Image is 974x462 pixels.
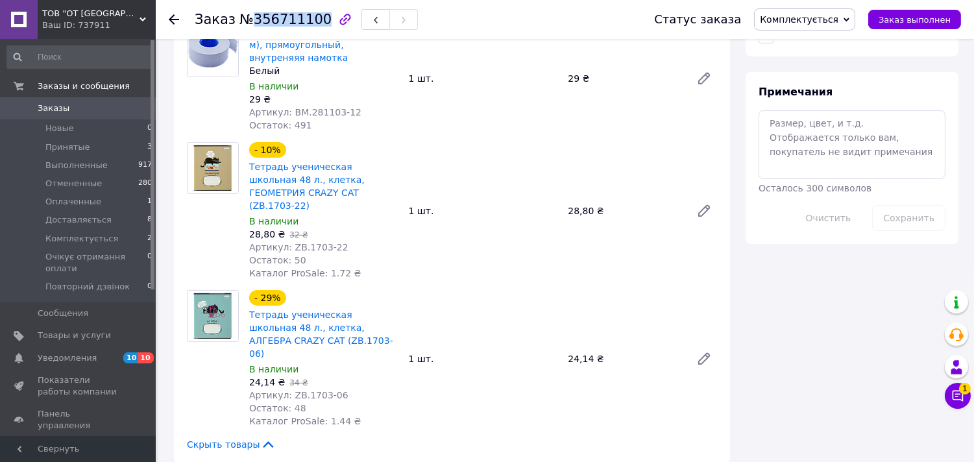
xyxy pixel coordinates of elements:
[147,214,152,226] span: 8
[6,45,153,69] input: Поиск
[404,202,563,220] div: 1 шт.
[759,86,833,98] span: Примечания
[147,123,152,134] span: 0
[147,141,152,153] span: 3
[249,364,298,374] span: В наличии
[188,143,238,193] img: Тетрадь ученическая школьная 48 л., клетка, ГЕОМЕТРИЯ CRAZY CAT (ZB.1703-22)
[945,383,971,409] button: Чат с покупателем1
[38,330,111,341] span: Товары и услуги
[187,438,276,451] span: Скрыть товары
[138,160,152,171] span: 917
[38,80,130,92] span: Заказы и сообщения
[249,162,365,211] a: Тетрадь ученическая школьная 48 л., клетка, ГЕОМЕТРИЯ CRAZY CAT (ZB.1703-22)
[249,142,286,158] div: - 10%
[289,378,308,387] span: 34 ₴
[249,64,398,77] div: Белый
[249,107,361,117] span: Артикул: BM.281103-12
[868,10,961,29] button: Заказ выполнен
[138,178,152,189] span: 280
[123,352,138,363] span: 10
[249,416,361,426] span: Каталог ProSale: 1.44 ₴
[45,160,108,171] span: Выполненные
[188,291,238,341] img: Тетрадь ученическая школьная 48 л., клетка, АЛГЕБРА CRAZY CAT (ZB.1703-06)
[404,69,563,88] div: 1 шт.
[147,196,152,208] span: 1
[691,346,717,372] a: Редактировать
[45,178,102,189] span: Отмененные
[42,8,140,19] span: ТОВ "ОТ УКРАИНА"
[249,81,298,91] span: В наличии
[38,103,69,114] span: Заказы
[38,308,88,319] span: Сообщения
[239,12,332,27] span: №356711100
[563,202,686,220] div: 28,80 ₴
[563,350,686,368] div: 24,14 ₴
[249,255,306,265] span: Остаток: 50
[249,93,398,106] div: 29 ₴
[45,233,118,245] span: Комплектується
[249,377,285,387] span: 24,14 ₴
[404,350,563,368] div: 1 шт.
[249,216,298,226] span: В наличии
[249,290,286,306] div: - 29%
[42,19,156,31] div: Ваш ID: 737911
[691,198,717,224] a: Редактировать
[289,230,308,239] span: 32 ₴
[45,251,147,274] span: Очікує отримання оплати
[249,27,390,63] a: Ценник 26*16мм (1000шт, 16 м), прямоугольный, внутреняяя намотка
[249,242,348,252] span: Артикул: ZB.1703-22
[169,13,179,26] div: Вернуться назад
[45,281,130,293] span: Повторний дзвінок
[188,27,238,75] img: Ценник 26*16мм (1000шт, 16 м), прямоугольный, внутреняяя намотка
[38,374,120,398] span: Показатели работы компании
[38,408,120,432] span: Панель управления
[959,383,971,395] span: 1
[249,268,361,278] span: Каталог ProSale: 1.72 ₴
[45,196,101,208] span: Оплаченные
[45,141,90,153] span: Принятые
[654,13,741,26] div: Статус заказа
[195,12,236,27] span: Заказ
[147,251,152,274] span: 0
[879,15,951,25] span: Заказ выполнен
[691,66,717,91] a: Редактировать
[759,183,871,193] span: Осталось 300 символов
[45,123,74,134] span: Новые
[147,281,152,293] span: 0
[38,352,97,364] span: Уведомления
[45,214,112,226] span: Доставляється
[249,390,348,400] span: Артикул: ZB.1703-06
[138,352,153,363] span: 10
[249,403,306,413] span: Остаток: 48
[249,310,393,359] a: Тетрадь ученическая школьная 48 л., клетка, АЛГЕБРА CRAZY CAT (ZB.1703-06)
[760,14,838,25] span: Комплектується
[249,229,285,239] span: 28,80 ₴
[249,120,312,130] span: Остаток: 491
[147,233,152,245] span: 2
[563,69,686,88] div: 29 ₴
